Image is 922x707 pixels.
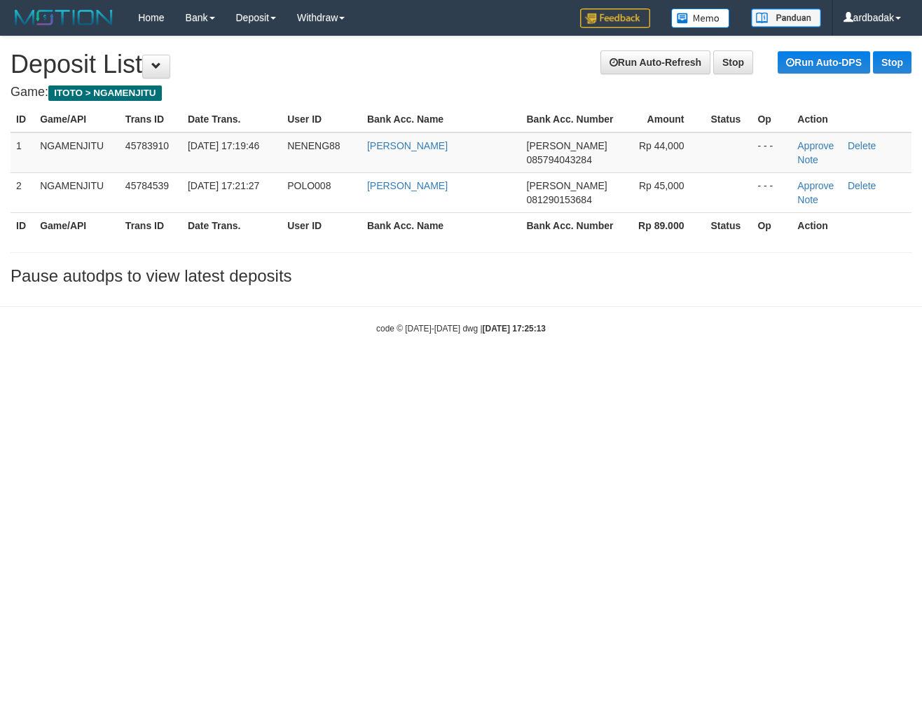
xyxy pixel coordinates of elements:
[48,85,162,101] span: ITOTO > NGAMENJITU
[282,107,362,132] th: User ID
[792,212,911,238] th: Action
[521,107,626,132] th: Bank Acc. Number
[287,140,340,151] span: NENENG88
[873,51,911,74] a: Stop
[287,180,331,191] span: POLO008
[527,140,607,151] span: [PERSON_NAME]
[521,212,626,238] th: Bank Acc. Number
[11,107,34,132] th: ID
[367,140,448,151] a: [PERSON_NAME]
[527,194,592,205] span: 081290153684
[797,180,834,191] a: Approve
[527,180,607,191] span: [PERSON_NAME]
[752,132,792,173] td: - - -
[848,140,876,151] a: Delete
[848,180,876,191] a: Delete
[483,324,546,334] strong: [DATE] 17:25:13
[11,85,911,99] h4: Game:
[11,7,117,28] img: MOTION_logo.png
[34,172,120,212] td: NGAMENJITU
[713,50,753,74] a: Stop
[639,180,684,191] span: Rp 45,000
[188,180,259,191] span: [DATE] 17:21:27
[367,180,448,191] a: [PERSON_NAME]
[125,140,169,151] span: 45783910
[34,132,120,173] td: NGAMENJITU
[120,212,182,238] th: Trans ID
[120,107,182,132] th: Trans ID
[752,107,792,132] th: Op
[34,107,120,132] th: Game/API
[362,212,521,238] th: Bank Acc. Name
[125,180,169,191] span: 45784539
[797,140,834,151] a: Approve
[527,154,592,165] span: 085794043284
[752,172,792,212] td: - - -
[626,212,706,238] th: Rp 89.000
[705,212,752,238] th: Status
[600,50,710,74] a: Run Auto-Refresh
[797,194,818,205] a: Note
[188,140,259,151] span: [DATE] 17:19:46
[362,107,521,132] th: Bank Acc. Name
[639,140,684,151] span: Rp 44,000
[182,212,282,238] th: Date Trans.
[778,51,870,74] a: Run Auto-DPS
[11,50,911,78] h1: Deposit List
[797,154,818,165] a: Note
[11,212,34,238] th: ID
[182,107,282,132] th: Date Trans.
[671,8,730,28] img: Button%20Memo.svg
[282,212,362,238] th: User ID
[34,212,120,238] th: Game/API
[580,8,650,28] img: Feedback.jpg
[11,267,911,285] h3: Pause autodps to view latest deposits
[376,324,546,334] small: code © [DATE]-[DATE] dwg |
[792,107,911,132] th: Action
[11,172,34,212] td: 2
[752,212,792,238] th: Op
[705,107,752,132] th: Status
[626,107,706,132] th: Amount
[11,132,34,173] td: 1
[751,8,821,27] img: panduan.png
